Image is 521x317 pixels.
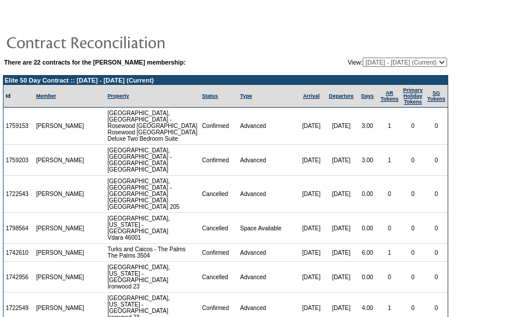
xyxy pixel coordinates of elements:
td: [PERSON_NAME] [34,244,87,262]
td: Confirmed [200,108,238,145]
td: [GEOGRAPHIC_DATA], [GEOGRAPHIC_DATA] - Rosewood [GEOGRAPHIC_DATA] Rosewood [GEOGRAPHIC_DATA] Delu... [105,108,200,145]
td: Cancelled [200,262,238,293]
td: [DATE] [297,262,326,293]
a: Status [202,93,218,99]
td: 0.00 [357,176,378,213]
td: View: [290,58,447,67]
td: [PERSON_NAME] [34,262,87,293]
td: [DATE] [326,262,357,293]
td: Turks and Caicos - The Palms The Palms 3504 [105,244,200,262]
td: 6.00 [357,244,378,262]
td: 0 [425,213,448,244]
td: 1759203 [3,145,34,176]
td: 1 [378,244,401,262]
td: 1722543 [3,176,34,213]
td: [GEOGRAPHIC_DATA], [GEOGRAPHIC_DATA] - [GEOGRAPHIC_DATA] [GEOGRAPHIC_DATA] [105,145,200,176]
td: [DATE] [297,108,326,145]
td: Elite 50 Day Contract :: [DATE] - [DATE] (Current) [3,76,448,85]
td: 0.00 [357,262,378,293]
td: [PERSON_NAME] [34,213,87,244]
td: Advanced [238,262,297,293]
b: There are 22 contracts for the [PERSON_NAME] membership: [4,59,186,66]
a: Primary HolidayTokens [403,87,423,105]
td: 0 [425,145,448,176]
td: Advanced [238,244,297,262]
td: [DATE] [326,145,357,176]
td: 0 [425,262,448,293]
td: 3.00 [357,108,378,145]
td: 3.00 [357,145,378,176]
td: Id [3,85,34,108]
td: Cancelled [200,213,238,244]
a: Member [36,93,56,99]
td: Advanced [238,176,297,213]
a: SGTokens [427,90,445,102]
td: 1 [378,145,401,176]
td: 1 [378,108,401,145]
td: [DATE] [326,244,357,262]
td: 0 [425,108,448,145]
td: [DATE] [297,176,326,213]
td: 0 [401,176,426,213]
td: Advanced [238,108,297,145]
a: Departure [329,93,354,99]
td: Space Available [238,213,297,244]
td: 1798564 [3,213,34,244]
td: 1759153 [3,108,34,145]
td: 0 [425,176,448,213]
td: 0 [378,262,401,293]
a: Days [361,93,374,99]
td: 0 [401,262,426,293]
td: 0 [401,213,426,244]
td: 1742956 [3,262,34,293]
td: 0 [401,145,426,176]
td: Confirmed [200,145,238,176]
td: 0 [425,244,448,262]
img: pgTtlContractReconciliation.gif [6,30,239,54]
a: ARTokens [381,90,399,102]
td: Cancelled [200,176,238,213]
td: [PERSON_NAME] [34,145,87,176]
td: [PERSON_NAME] [34,108,87,145]
td: 0 [378,176,401,213]
td: 0 [401,244,426,262]
td: 0 [401,108,426,145]
td: 0.00 [357,213,378,244]
td: [DATE] [297,213,326,244]
td: 0 [378,213,401,244]
a: Property [108,93,129,99]
a: Arrival [303,93,320,99]
td: [DATE] [326,213,357,244]
a: Type [240,93,252,99]
td: [PERSON_NAME] [34,176,87,213]
td: [GEOGRAPHIC_DATA], [GEOGRAPHIC_DATA] - [GEOGRAPHIC_DATA] [GEOGRAPHIC_DATA] [GEOGRAPHIC_DATA] 205 [105,176,200,213]
td: Advanced [238,145,297,176]
td: [DATE] [326,176,357,213]
td: [DATE] [326,108,357,145]
td: [DATE] [297,244,326,262]
td: [GEOGRAPHIC_DATA], [US_STATE] - [GEOGRAPHIC_DATA] Vdara 46001 [105,213,200,244]
td: Confirmed [200,244,238,262]
td: [GEOGRAPHIC_DATA], [US_STATE] - [GEOGRAPHIC_DATA] Ironwood 23 [105,262,200,293]
td: 1742610 [3,244,34,262]
td: [DATE] [297,145,326,176]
